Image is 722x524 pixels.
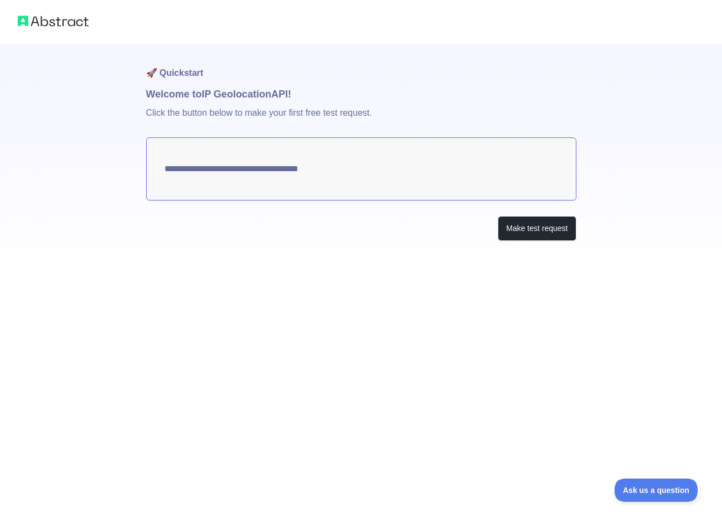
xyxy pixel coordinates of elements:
[498,216,576,241] button: Make test request
[18,13,89,29] img: Abstract logo
[615,479,700,502] iframe: Toggle Customer Support
[146,86,576,102] h1: Welcome to IP Geolocation API!
[146,44,576,86] h1: 🚀 Quickstart
[146,102,576,137] p: Click the button below to make your first free test request.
